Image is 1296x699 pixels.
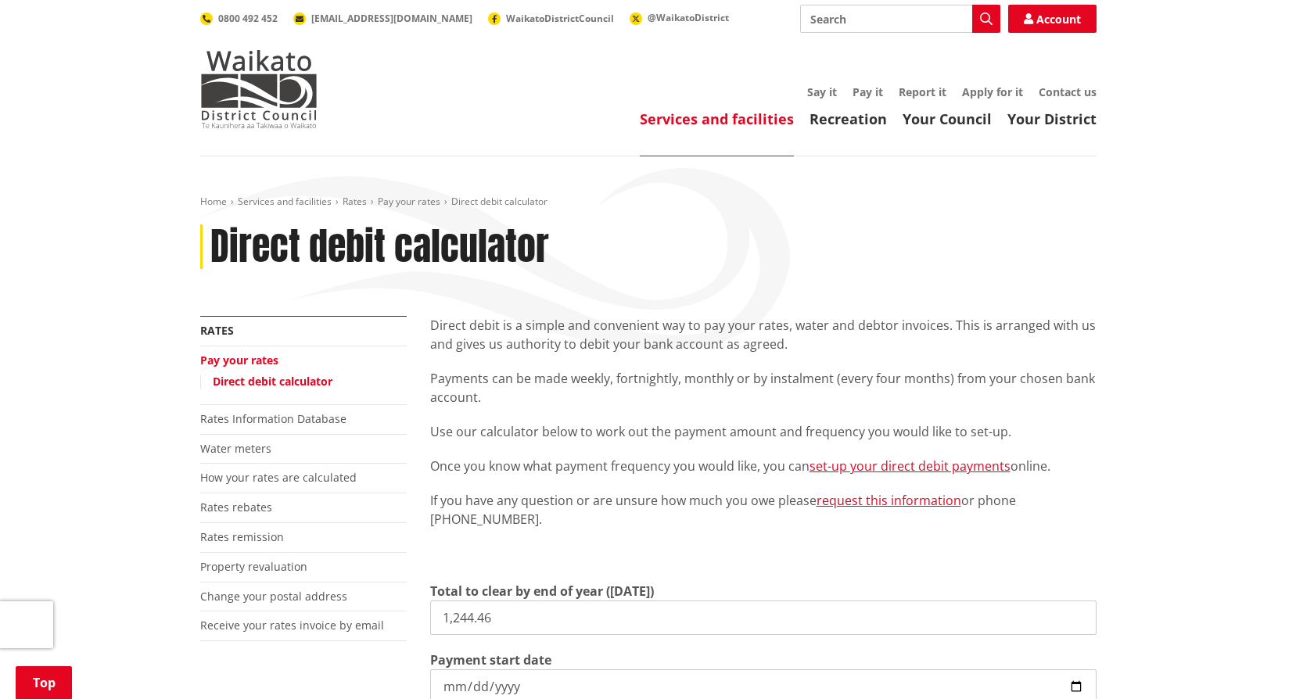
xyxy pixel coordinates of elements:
[218,12,278,25] span: 0800 492 452
[430,369,1097,407] p: Payments can be made weekly, fortnightly, monthly or by instalment (every four months) from your ...
[200,618,384,633] a: Receive your rates invoice by email
[293,12,472,25] a: [EMAIL_ADDRESS][DOMAIN_NAME]
[200,195,1097,209] nav: breadcrumb
[430,651,551,669] label: Payment start date
[451,195,547,208] span: Direct debit calculator
[1039,84,1097,99] a: Contact us
[430,422,1097,441] p: Use our calculator below to work out the payment amount and frequency you would like to set-up.
[488,12,614,25] a: WaikatoDistrictCouncil
[378,195,440,208] a: Pay your rates
[343,195,367,208] a: Rates
[200,559,307,574] a: Property revaluation
[817,492,961,509] a: request this information
[430,491,1097,529] p: If you have any question or are unsure how much you owe please or phone [PHONE_NUMBER].
[903,109,992,128] a: Your Council
[962,84,1023,99] a: Apply for it
[200,50,318,128] img: Waikato District Council - Te Kaunihera aa Takiwaa o Waikato
[807,84,837,99] a: Say it
[200,470,357,485] a: How your rates are calculated
[810,457,1011,475] a: set-up your direct debit payments
[810,109,887,128] a: Recreation
[506,12,614,25] span: WaikatoDistrictCouncil
[630,11,729,24] a: @WaikatoDistrict
[1007,109,1097,128] a: Your District
[430,582,654,600] label: Total to clear by end of year ([DATE])
[210,224,549,270] h1: Direct debit calculator
[1224,633,1280,690] iframe: Messenger Launcher
[200,353,278,367] a: Pay your rates
[899,84,946,99] a: Report it
[213,374,332,389] a: Direct debit calculator
[200,12,278,25] a: 0800 492 452
[200,529,284,544] a: Rates remission
[648,11,729,24] span: @WaikatoDistrict
[16,666,72,699] a: Top
[1008,5,1097,33] a: Account
[200,589,347,604] a: Change your postal address
[200,441,271,456] a: Water meters
[430,457,1097,475] p: Once you know what payment frequency you would like, you can online.
[853,84,883,99] a: Pay it
[200,323,234,338] a: Rates
[200,500,272,514] a: Rates rebates
[430,316,1097,353] p: Direct debit is a simple and convenient way to pay your rates, water and debtor invoices. This is...
[238,195,332,208] a: Services and facilities
[200,411,346,426] a: Rates Information Database
[800,5,1000,33] input: Search input
[200,195,227,208] a: Home
[640,109,794,128] a: Services and facilities
[311,12,472,25] span: [EMAIL_ADDRESS][DOMAIN_NAME]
